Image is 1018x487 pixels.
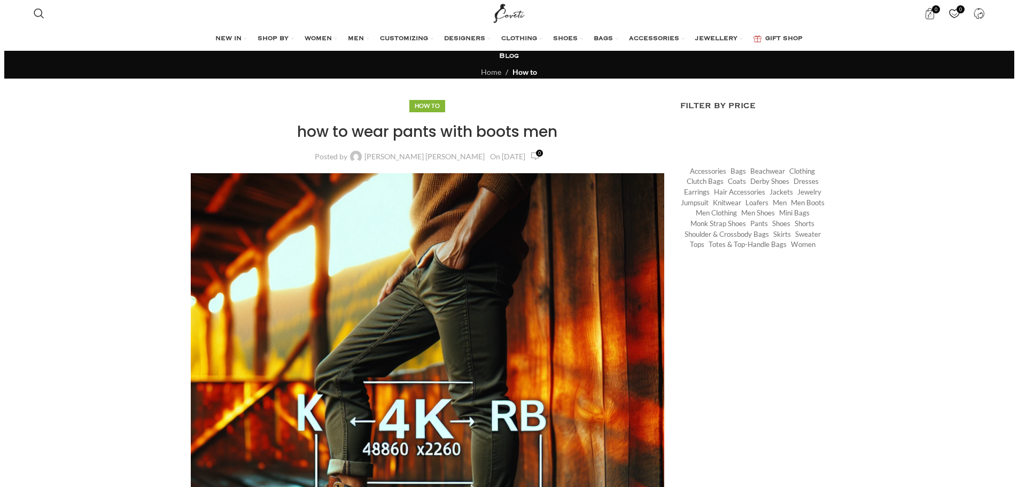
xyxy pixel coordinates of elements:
[797,187,821,197] a: Jewelry (409 items)
[773,229,791,239] a: Skirts (1,023 items)
[501,28,542,50] a: CLOTHING
[681,198,709,208] a: Jumpsuit (155 items)
[779,208,810,218] a: Mini Bags (369 items)
[28,3,50,24] a: Search
[714,187,765,197] a: Hair Accessories (245 items)
[731,166,746,176] a: Bags (1,747 items)
[741,208,775,218] a: Men Shoes (1,372 items)
[380,35,428,43] span: CUSTOMIZING
[499,51,519,61] h3: Blog
[753,28,803,50] a: GIFT SHOP
[765,35,803,43] span: GIFT SHOP
[680,100,828,112] h3: Filter by price
[444,28,491,50] a: DESIGNERS
[629,35,679,43] span: ACCESSORIES
[258,28,294,50] a: SHOP BY
[629,28,685,50] a: ACCESSORIES
[215,35,242,43] span: NEW IN
[690,166,726,176] a: Accessories (745 items)
[531,150,540,163] a: 0
[943,3,965,24] div: My Wishlist
[481,67,501,76] a: Home
[491,8,527,17] a: Site logo
[750,219,768,229] a: Pants (1,328 items)
[553,28,583,50] a: SHOES
[750,166,785,176] a: Beachwear (451 items)
[305,28,337,50] a: WOMEN
[750,176,789,187] a: Derby shoes (233 items)
[795,219,814,229] a: Shorts (296 items)
[943,3,965,24] a: 0
[536,150,543,157] span: 0
[745,198,768,208] a: Loafers (193 items)
[770,187,793,197] a: Jackets (1,166 items)
[305,35,332,43] span: WOMEN
[695,28,743,50] a: JEWELLERY
[753,35,761,42] img: GiftBag
[791,239,815,250] a: Women (21,518 items)
[594,28,618,50] a: BAGS
[684,187,710,197] a: Earrings (185 items)
[789,166,815,176] a: Clothing (18,258 items)
[794,176,819,187] a: Dresses (9,578 items)
[348,28,369,50] a: MEN
[490,152,525,161] time: On [DATE]
[364,153,485,160] a: [PERSON_NAME] [PERSON_NAME]
[350,151,362,163] img: author-avatar
[932,5,940,13] span: 0
[380,28,433,50] a: CUSTOMIZING
[415,102,440,109] a: How to
[919,3,941,24] a: 0
[687,176,724,187] a: Clutch Bags (155 items)
[501,35,537,43] span: CLOTHING
[690,219,746,229] a: Monk strap shoes (262 items)
[791,198,825,208] a: Men Boots (296 items)
[512,67,537,76] a: How to
[348,35,364,43] span: MEN
[713,198,741,208] a: Knitwear (472 items)
[795,229,821,239] a: Sweater (241 items)
[690,239,704,250] a: Tops (2,882 items)
[553,35,578,43] span: SHOES
[191,121,665,142] h1: how to wear pants with boots men
[957,5,965,13] span: 0
[772,219,790,229] a: Shoes (294 items)
[709,239,787,250] a: Totes & Top-Handle Bags (361 items)
[444,35,485,43] span: DESIGNERS
[258,35,289,43] span: SHOP BY
[685,229,769,239] a: Shoulder & Crossbody Bags (673 items)
[315,153,347,160] span: Posted by
[28,28,990,50] div: Main navigation
[773,198,787,208] a: Men (1,906 items)
[594,35,613,43] span: BAGS
[696,208,737,218] a: Men Clothing (418 items)
[215,28,247,50] a: NEW IN
[728,176,746,187] a: Coats (414 items)
[695,35,737,43] span: JEWELLERY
